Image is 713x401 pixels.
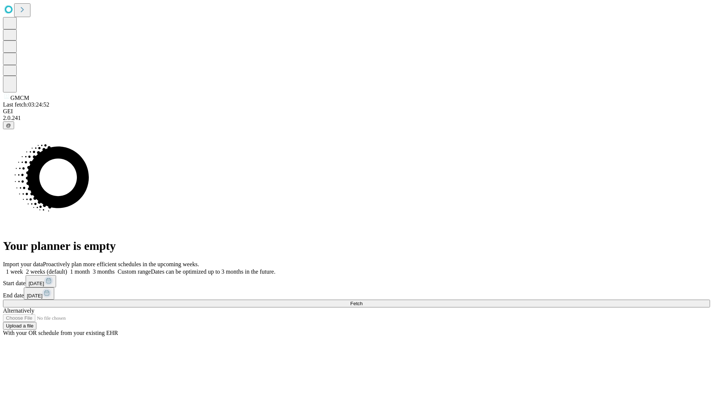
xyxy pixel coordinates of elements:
[118,268,151,275] span: Custom range
[29,281,44,286] span: [DATE]
[3,300,710,307] button: Fetch
[10,95,29,101] span: GMCM
[70,268,90,275] span: 1 month
[350,301,362,306] span: Fetch
[3,115,710,121] div: 2.0.241
[27,293,42,299] span: [DATE]
[3,307,34,314] span: Alternatively
[3,261,43,267] span: Import your data
[43,261,199,267] span: Proactively plan more efficient schedules in the upcoming weeks.
[3,330,118,336] span: With your OR schedule from your existing EHR
[3,108,710,115] div: GEI
[151,268,275,275] span: Dates can be optimized up to 3 months in the future.
[26,275,56,287] button: [DATE]
[3,121,14,129] button: @
[3,101,49,108] span: Last fetch: 03:24:52
[3,322,36,330] button: Upload a file
[3,239,710,253] h1: Your planner is empty
[24,287,54,300] button: [DATE]
[6,123,11,128] span: @
[6,268,23,275] span: 1 week
[26,268,67,275] span: 2 weeks (default)
[3,275,710,287] div: Start date
[93,268,115,275] span: 3 months
[3,287,710,300] div: End date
